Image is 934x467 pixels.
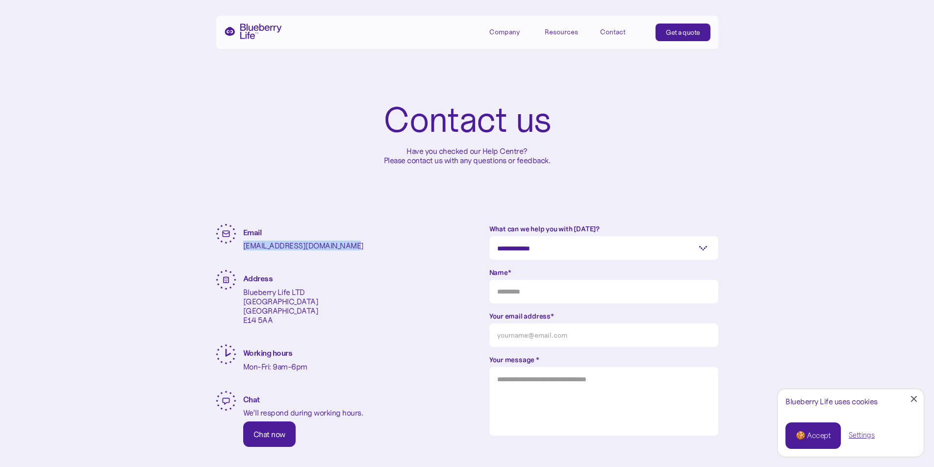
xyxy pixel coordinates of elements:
p: Blueberry Life LTD [GEOGRAPHIC_DATA] [GEOGRAPHIC_DATA] E14 5AA [243,288,319,325]
div: Blueberry Life uses cookies [785,397,916,406]
h1: Contact us [383,101,551,139]
p: We’ll respond during working hours. [243,408,363,418]
div: Close Cookie Popup [914,399,914,399]
a: Contact [600,24,644,40]
div: Company [489,24,533,40]
div: Contact [600,28,626,36]
p: Mon-Fri: 9am-6pm [243,362,307,371]
p: [EMAIL_ADDRESS][DOMAIN_NAME] [243,241,364,250]
a: Close Cookie Popup [904,389,924,409]
a: 🍪 Accept [785,422,841,449]
strong: Email [243,227,262,237]
div: Chat now [253,429,285,439]
div: Get a quote [666,27,700,37]
a: Settings [849,430,875,441]
label: What can we help you with [DATE]? [489,224,718,234]
strong: Your message * [489,355,539,364]
input: yourname@email.com [489,323,718,347]
label: Your email address* [489,311,718,321]
strong: Working hours [243,348,293,358]
a: Get a quote [656,24,710,41]
div: Resources [545,28,578,36]
a: home [224,24,282,39]
div: 🍪 Accept [796,430,831,441]
div: Resources [545,24,589,40]
p: Have you checked our Help Centre? Please contact us with any questions or feedback. [384,147,551,165]
a: Chat now [243,421,296,447]
label: Name* [489,268,718,277]
strong: Chat [243,394,260,404]
strong: Address [243,273,273,283]
div: Company [489,28,520,36]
